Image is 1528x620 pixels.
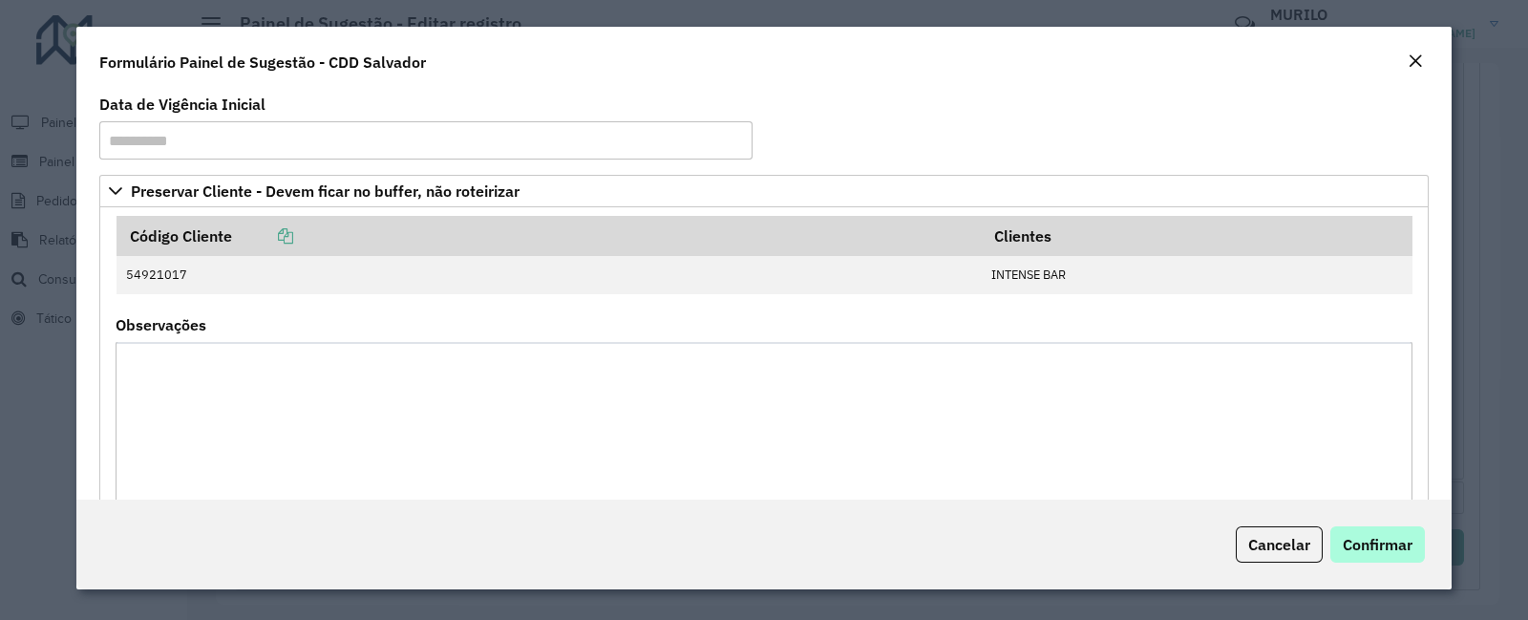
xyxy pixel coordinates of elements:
th: Clientes [982,216,1412,256]
td: INTENSE BAR [982,256,1412,294]
td: 54921017 [117,256,982,294]
button: Confirmar [1330,526,1425,563]
button: Close [1402,50,1429,75]
span: Cancelar [1248,535,1310,554]
th: Código Cliente [117,216,982,256]
em: Fechar [1408,53,1423,69]
button: Cancelar [1236,526,1323,563]
label: Data de Vigência Inicial [99,93,265,116]
span: Preservar Cliente - Devem ficar no buffer, não roteirizar [131,183,520,199]
div: Preservar Cliente - Devem ficar no buffer, não roteirizar [99,207,1429,528]
h4: Formulário Painel de Sugestão - CDD Salvador [99,51,426,74]
a: Preservar Cliente - Devem ficar no buffer, não roteirizar [99,175,1429,207]
span: Confirmar [1343,535,1412,554]
a: Copiar [232,226,293,246]
label: Observações [116,313,206,336]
